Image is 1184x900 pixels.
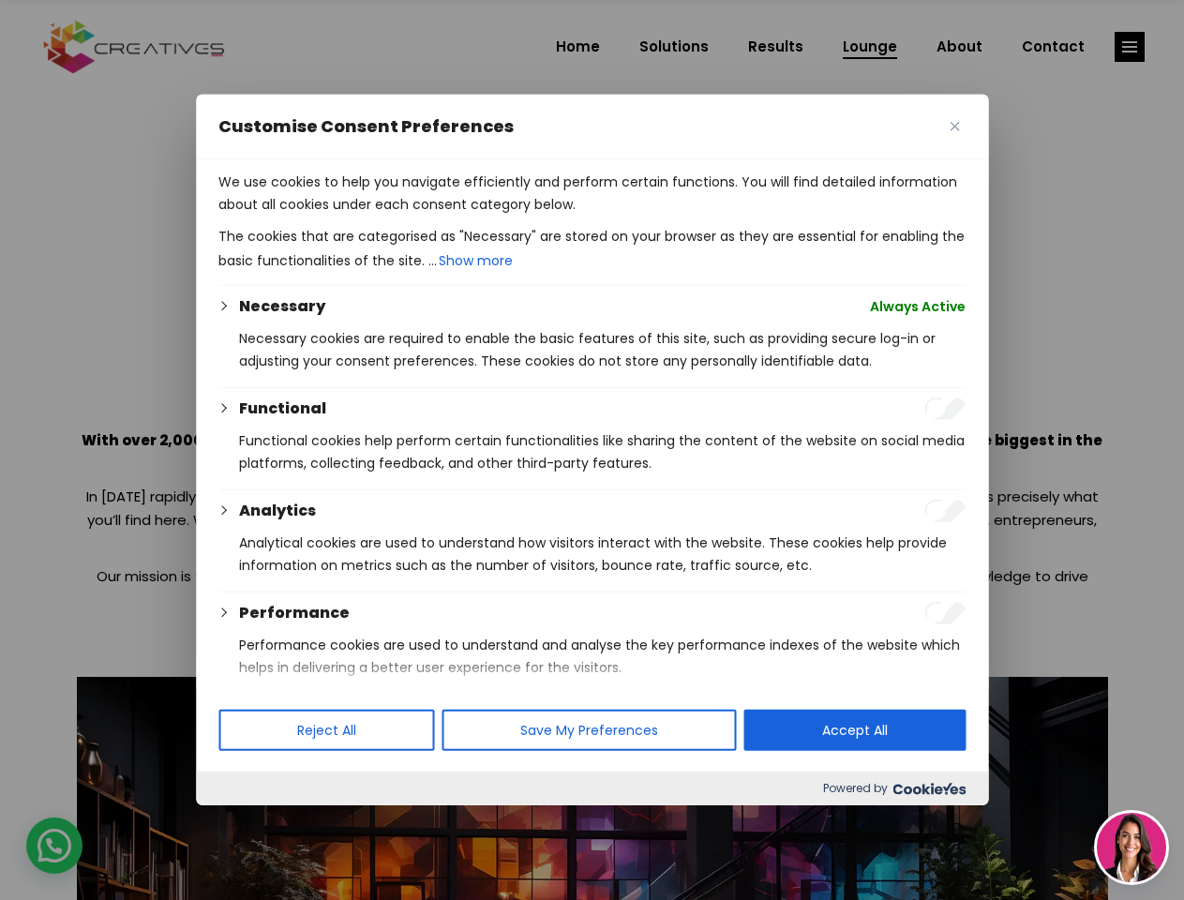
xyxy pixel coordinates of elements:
img: agent [1097,813,1166,882]
span: Always Active [870,295,966,318]
p: Performance cookies are used to understand and analyse the key performance indexes of the website... [239,634,966,679]
button: Save My Preferences [442,710,736,751]
button: Show more [437,247,515,274]
button: Close [943,115,966,138]
p: Necessary cookies are required to enable the basic features of this site, such as providing secur... [239,327,966,372]
img: Cookieyes logo [892,783,966,795]
div: Powered by [196,772,988,805]
img: Close [950,122,959,131]
button: Reject All [218,710,434,751]
button: Analytics [239,500,316,522]
button: Accept All [743,710,966,751]
p: The cookies that are categorised as "Necessary" are stored on your browser as they are essential ... [218,225,966,274]
button: Functional [239,397,326,420]
button: Performance [239,602,350,624]
button: Necessary [239,295,325,318]
p: We use cookies to help you navigate efficiently and perform certain functions. You will find deta... [218,171,966,216]
p: Analytical cookies are used to understand how visitors interact with the website. These cookies h... [239,532,966,577]
input: Enable Analytics [924,500,966,522]
div: Customise Consent Preferences [196,95,988,805]
p: Functional cookies help perform certain functionalities like sharing the content of the website o... [239,429,966,474]
span: Customise Consent Preferences [218,115,514,138]
input: Enable Performance [924,602,966,624]
input: Enable Functional [924,397,966,420]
